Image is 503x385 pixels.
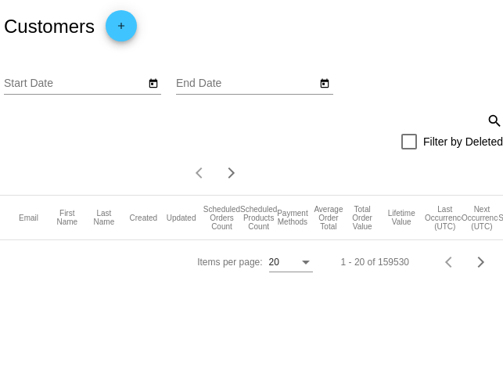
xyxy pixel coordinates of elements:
button: Change sorting for TotalScheduledOrdersCount [203,205,240,231]
button: Change sorting for TotalScheduledOrderValue [351,205,374,231]
button: Next page [465,246,497,278]
button: Change sorting for UpdatedUtc [167,213,196,222]
button: Previous page [185,157,216,189]
h2: Customers [4,16,95,38]
button: Change sorting for ScheduledOrderLTV [388,209,415,226]
button: Change sorting for NextScheduledOrderOccurrenceUtc [462,205,502,231]
div: 1 - 20 of 159530 [341,257,409,268]
mat-select: Items per page: [269,257,313,268]
span: 20 [269,257,279,268]
button: Change sorting for TotalProductsScheduledCount [240,205,277,231]
button: Next page [216,157,247,189]
button: Previous page [434,246,465,278]
button: Change sorting for Email [19,213,38,222]
mat-icon: add [112,20,131,39]
button: Change sorting for CreatedUtc [130,213,158,222]
input: End Date [176,77,317,90]
input: Start Date [4,77,145,90]
button: Change sorting for AverageScheduledOrderTotal [314,205,343,231]
button: Change sorting for LastName [92,209,115,226]
button: Change sorting for PaymentMethodsCount [277,209,307,226]
button: Open calendar [145,74,161,91]
button: Change sorting for FirstName [56,209,78,226]
div: Items per page: [197,257,262,268]
span: Filter by Deleted [423,132,503,151]
button: Open calendar [317,74,333,91]
button: Change sorting for LastScheduledOrderOccurrenceUtc [425,205,465,231]
mat-icon: search [484,108,503,132]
